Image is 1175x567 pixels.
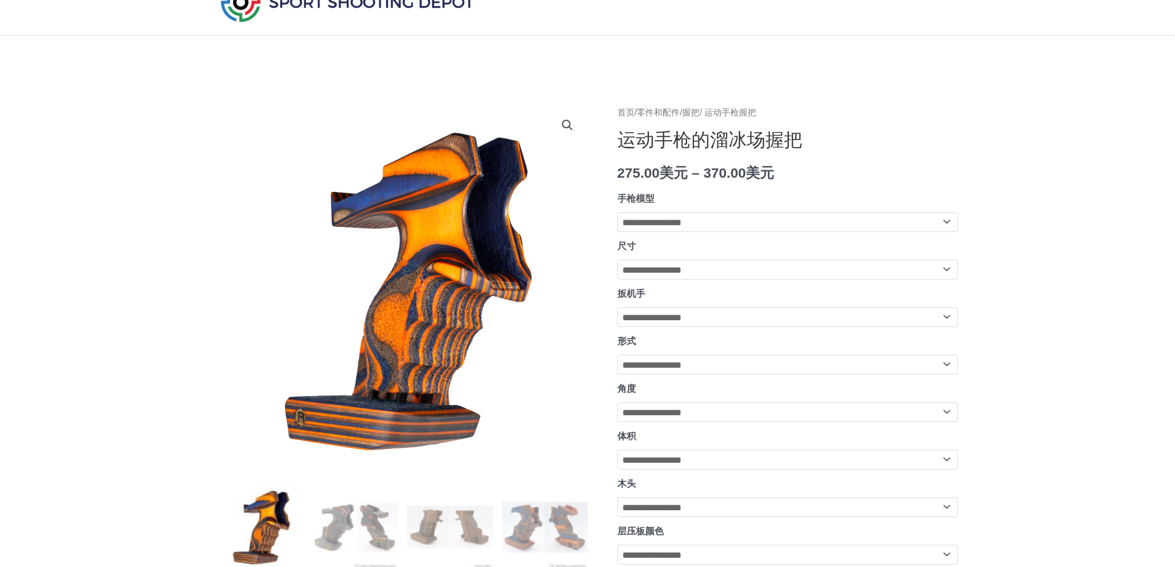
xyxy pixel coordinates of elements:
nav: 面包屑 [617,105,958,121]
font: 扳机手 [617,288,645,299]
font: 370.00 [703,165,746,181]
font: / 运动手枪握把 [699,108,756,117]
font: 形式 [617,336,636,346]
font: – [692,165,700,181]
font: 层压板颜色 [617,526,664,536]
a: 查看全屏图片库 [556,114,579,136]
font: 美元 [746,165,774,181]
a: 握把 [682,108,699,117]
font: 体积 [617,431,636,441]
font: / [635,108,637,117]
a: 首页 [617,108,635,117]
font: 尺寸 [617,241,636,251]
font: 木头 [617,478,636,489]
font: 角度 [617,383,636,394]
font: 275.00 [617,165,660,181]
a: 零件和配件 [637,108,680,117]
font: / [680,108,682,117]
font: 运动手枪的溜冰场握把 [617,130,802,150]
font: 美元 [659,165,688,181]
font: 手枪模型 [617,193,654,204]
